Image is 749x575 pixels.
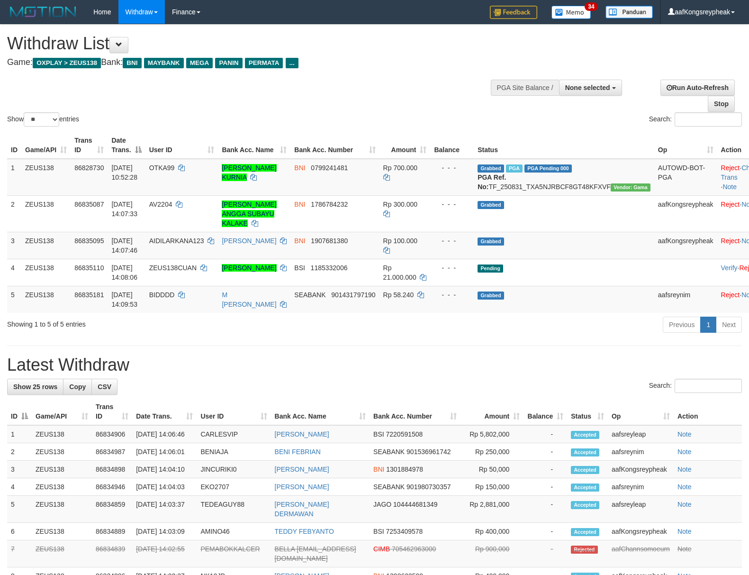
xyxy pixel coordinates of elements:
div: - - - [434,263,470,273]
input: Search: [675,112,742,127]
td: 1 [7,425,32,443]
td: - [523,523,567,540]
a: Verify [721,264,738,272]
a: Note [677,483,692,491]
div: - - - [434,163,470,173]
td: aafsreynim [608,443,674,461]
th: User ID: activate to sort column ascending [145,132,218,159]
span: Accepted [571,448,599,456]
span: Copy 104444681349 to clipboard [393,501,437,508]
td: [DATE] 14:03:37 [132,496,197,523]
a: Reject [721,201,740,208]
td: 5 [7,286,21,313]
a: Note [677,528,692,535]
span: Accepted [571,484,599,492]
div: - - - [434,236,470,246]
a: CSV [91,379,117,395]
td: aafChannsomoeurn [608,540,674,567]
a: Run Auto-Refresh [660,80,735,96]
td: [DATE] 14:03:09 [132,523,197,540]
a: Reject [721,291,740,299]
td: - [523,478,567,496]
td: Rp 150,000 [460,478,523,496]
div: Showing 1 to 5 of 5 entries [7,316,305,329]
span: Grabbed [478,164,504,173]
span: BNI [123,58,141,68]
a: Note [677,465,692,473]
td: 86834906 [92,425,132,443]
th: User ID: activate to sort column ascending [197,398,271,425]
span: Pending [478,265,503,273]
td: ZEUS138 [21,259,71,286]
td: EKO2707 [197,478,271,496]
td: ZEUS138 [32,540,92,567]
img: Button%20Memo.svg [551,6,591,19]
td: Rp 900,000 [460,540,523,567]
td: ZEUS138 [21,232,71,259]
a: [PERSON_NAME] [275,430,329,438]
td: aafsreynim [654,286,717,313]
th: Status [474,132,654,159]
span: [DATE] 14:09:53 [111,291,137,308]
span: SEABANK [373,483,405,491]
span: Copy 1907681380 to clipboard [311,237,348,245]
a: TEDDY FEBYANTO [275,528,334,535]
h4: Game: Bank: [7,58,490,67]
span: Copy 1185332006 to clipboard [311,264,348,272]
span: JAGO [373,501,391,508]
td: 6 [7,523,32,540]
th: Op: activate to sort column ascending [608,398,674,425]
th: Bank Acc. Name: activate to sort column ascending [218,132,290,159]
a: [PERSON_NAME] KURNIA [222,164,276,181]
th: Date Trans.: activate to sort column ascending [132,398,197,425]
span: Accepted [571,466,599,474]
span: Copy [69,383,86,391]
th: Action [674,398,742,425]
span: Rejected [571,546,597,554]
td: 86834987 [92,443,132,461]
td: 4 [7,478,32,496]
span: Copy 705462963000 to clipboard [392,545,436,553]
a: Reject [721,237,740,245]
span: OXPLAY > ZEUS138 [33,58,101,68]
td: [DATE] 14:06:46 [132,425,197,443]
span: BNI [294,201,305,208]
th: ID [7,132,21,159]
span: [DATE] 14:07:46 [111,237,137,254]
span: Copy 901980730357 to clipboard [406,483,451,491]
td: BENIAJA [197,443,271,461]
td: 86834889 [92,523,132,540]
span: Rp 700.000 [383,164,417,172]
a: Note [677,448,692,456]
span: Copy 7220591508 to clipboard [386,430,423,438]
span: Rp 58.240 [383,291,414,299]
a: [PERSON_NAME] [275,465,329,473]
th: Bank Acc. Number: activate to sort column ascending [370,398,460,425]
th: Bank Acc. Name: activate to sort column ascending [271,398,370,425]
th: ID: activate to sort column descending [7,398,32,425]
span: Copy 1301884978 to clipboard [386,465,423,473]
a: BENI FEBRIAN [275,448,321,456]
th: Status: activate to sort column ascending [567,398,608,425]
th: Amount: activate to sort column ascending [460,398,523,425]
span: 86835110 [74,264,104,272]
button: None selected [559,80,622,96]
a: [PERSON_NAME] ANGGA SUBAYU KALAKE [222,201,276,227]
td: 86834839 [92,540,132,567]
span: Accepted [571,431,599,439]
span: [DATE] 14:08:06 [111,264,137,281]
th: Balance [430,132,474,159]
td: ZEUS138 [32,496,92,523]
span: Vendor URL: https://trx31.1velocity.biz [611,183,650,192]
td: 5 [7,496,32,523]
a: 1 [700,317,716,333]
select: Showentries [24,112,59,127]
span: 86835181 [74,291,104,299]
span: ... [286,58,298,68]
span: 86835095 [74,237,104,245]
a: M [PERSON_NAME] [222,291,276,308]
td: AMINO46 [197,523,271,540]
span: PGA Pending [524,164,572,173]
span: MEGA [186,58,213,68]
td: 3 [7,461,32,478]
